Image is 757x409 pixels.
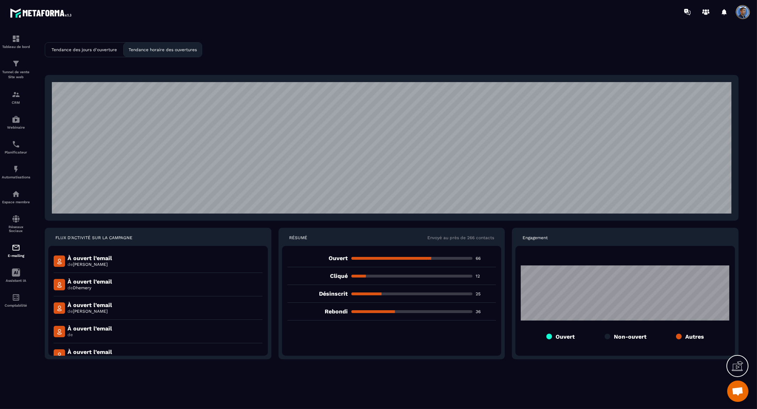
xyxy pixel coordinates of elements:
a: accountantaccountantComptabilité [2,288,30,313]
p: CRM [2,101,30,104]
img: formation [12,34,20,43]
img: email [12,243,20,252]
img: formation [12,59,20,68]
p: RÉSUMÉ [289,235,307,241]
a: formationformationTableau de bord [2,29,30,54]
p: Assistant IA [2,279,30,282]
p: Planificateur [2,150,30,154]
a: Assistant IA [2,263,30,288]
p: Envoyé au près de 266 contacts [427,235,494,241]
img: logo [10,6,74,20]
img: mail-detail-icon.f3b144a5.svg [54,349,65,361]
a: social-networksocial-networkRéseaux Sociaux [2,209,30,238]
p: 36 [476,309,496,314]
span: [PERSON_NAME] [73,262,108,267]
div: Ouvrir le chat [727,381,748,402]
img: mail-detail-icon.f3b144a5.svg [54,255,65,267]
p: de [67,285,112,291]
p: de [67,332,112,338]
p: À ouvert l’email [67,278,112,285]
p: À ouvert l’email [67,349,112,355]
p: 66 [476,255,496,261]
p: Webinaire [2,125,30,129]
p: 12 [476,273,496,279]
img: automations [12,165,20,173]
a: automationsautomationsWebinaire [2,110,30,135]
span: Dhemery [73,285,91,290]
img: mail-detail-icon.f3b144a5.svg [54,326,65,337]
img: automations [12,190,20,198]
a: schedulerschedulerPlanificateur [2,135,30,160]
img: mail-detail-icon.f3b144a5.svg [54,279,65,290]
p: Autres [685,333,704,340]
img: formation [12,90,20,99]
p: Tendance horaire des ouvertures [129,47,197,52]
span: [PERSON_NAME] [73,309,108,314]
p: À ouvert l’email [67,255,112,262]
p: de [67,308,112,314]
p: Tendance des jours d'ouverture [52,47,117,52]
p: E-mailing [2,254,30,258]
img: automations [12,115,20,124]
a: formationformationCRM [2,85,30,110]
a: automationsautomationsEspace membre [2,184,30,209]
p: Ouvert [556,333,575,340]
p: de [67,355,112,361]
p: Engagement [523,235,548,241]
img: social-network [12,215,20,223]
p: À ouvert l’email [67,325,112,332]
p: Espace membre [2,200,30,204]
p: Tunnel de vente Site web [2,70,30,80]
a: emailemailE-mailing [2,238,30,263]
p: 25 [476,291,496,297]
p: Automatisations [2,175,30,179]
img: scheduler [12,140,20,149]
p: Désinscrit [287,290,348,297]
img: accountant [12,293,20,302]
p: Comptabilité [2,303,30,307]
p: Tableau de bord [2,45,30,49]
p: Réseaux Sociaux [2,225,30,233]
a: automationsautomationsAutomatisations [2,160,30,184]
p: de [67,262,112,267]
p: Ouvert [287,255,348,262]
p: Cliqué [287,273,348,279]
p: Non-ouvert [614,333,647,340]
p: FLUX D'ACTIVITÉ SUR LA CAMPAGNE [55,235,133,241]
p: Rebondi [287,308,348,315]
a: formationformationTunnel de vente Site web [2,54,30,85]
p: À ouvert l’email [67,302,112,308]
img: mail-detail-icon.f3b144a5.svg [54,302,65,314]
